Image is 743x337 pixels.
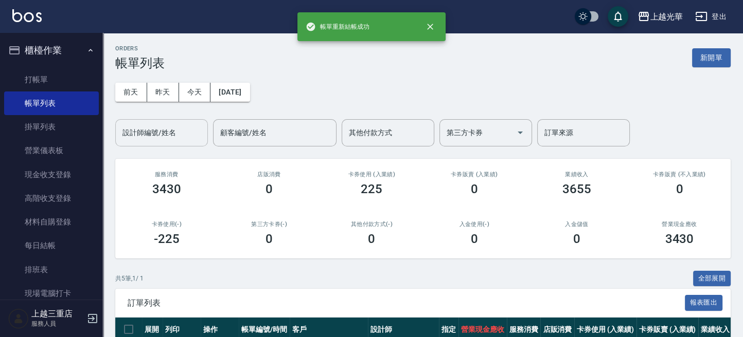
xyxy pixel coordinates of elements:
[641,171,718,178] h2: 卡券販賣 (不入業績)
[691,7,731,26] button: 登出
[471,232,478,246] h3: 0
[4,68,99,91] a: 打帳單
[573,232,580,246] h3: 0
[115,56,165,70] h3: 帳單列表
[154,232,180,246] h3: -225
[266,182,273,196] h3: 0
[4,115,99,139] a: 掛單列表
[633,6,687,27] button: 上越光華
[641,221,718,228] h2: 營業現金應收
[361,182,382,196] h3: 225
[31,319,84,328] p: 服務人員
[435,171,513,178] h2: 卡券販賣 (入業績)
[128,171,205,178] h3: 服務消費
[152,182,181,196] h3: 3430
[512,124,528,141] button: Open
[4,91,99,115] a: 帳單列表
[650,10,683,23] div: 上越光華
[230,171,308,178] h2: 店販消費
[4,186,99,210] a: 高階收支登錄
[4,210,99,234] a: 材料自購登錄
[685,295,723,311] button: 報表匯出
[562,182,591,196] h3: 3655
[685,297,723,307] a: 報表匯出
[230,221,308,228] h2: 第三方卡券(-)
[538,221,615,228] h2: 入金儲值
[692,48,731,67] button: 新開單
[115,45,165,52] h2: ORDERS
[471,182,478,196] h3: 0
[368,232,375,246] h3: 0
[266,232,273,246] h3: 0
[210,83,250,102] button: [DATE]
[665,232,694,246] h3: 3430
[538,171,615,178] h2: 業績收入
[435,221,513,228] h2: 入金使用(-)
[306,22,369,32] span: 帳單重新結帳成功
[12,9,42,22] img: Logo
[8,308,29,329] img: Person
[693,271,731,287] button: 全部展開
[676,182,683,196] h3: 0
[128,221,205,228] h2: 卡券使用(-)
[4,258,99,282] a: 排班表
[333,171,411,178] h2: 卡券使用 (入業績)
[608,6,628,27] button: save
[4,139,99,162] a: 營業儀表板
[115,83,147,102] button: 前天
[4,234,99,257] a: 每日結帳
[4,37,99,64] button: 櫃檯作業
[128,298,685,308] span: 訂單列表
[31,309,84,319] h5: 上越三重店
[179,83,211,102] button: 今天
[4,163,99,186] a: 現金收支登錄
[692,52,731,62] a: 新開單
[147,83,179,102] button: 昨天
[115,274,144,283] p: 共 5 筆, 1 / 1
[333,221,411,228] h2: 其他付款方式(-)
[4,282,99,305] a: 現場電腦打卡
[419,15,441,38] button: close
